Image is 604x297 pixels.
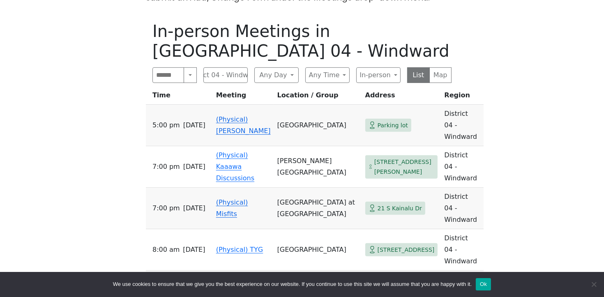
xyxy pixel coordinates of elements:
[203,67,248,83] button: District 04 - Windward
[378,203,422,214] span: 21 S Kainalu Dr
[441,105,484,146] td: District 04 - Windward
[441,90,484,105] th: Region
[183,203,205,214] span: [DATE]
[184,67,197,83] button: Search
[378,120,408,131] span: Parking lot
[113,280,472,288] span: We use cookies to ensure that we give you the best experience on our website. If you continue to ...
[274,188,362,229] td: [GEOGRAPHIC_DATA] at [GEOGRAPHIC_DATA]
[274,90,362,105] th: Location / Group
[476,278,491,290] button: Ok
[274,229,362,271] td: [GEOGRAPHIC_DATA]
[216,115,271,135] a: (Physical) [PERSON_NAME]
[378,245,435,255] span: [STREET_ADDRESS]
[305,67,350,83] button: Any Time
[356,67,401,83] button: In-person
[213,90,274,105] th: Meeting
[374,157,435,177] span: [STREET_ADDRESS][PERSON_NAME]
[274,105,362,146] td: [GEOGRAPHIC_DATA]
[152,120,180,131] span: 5:00 PM
[146,90,213,105] th: Time
[183,161,205,173] span: [DATE]
[152,161,180,173] span: 7:00 PM
[216,151,254,182] a: (Physical) Kaaawa Discussions
[152,67,184,83] input: Search
[152,21,452,61] h1: In-person Meetings in [GEOGRAPHIC_DATA] 04 - Windward
[152,203,180,214] span: 7:00 PM
[429,67,452,83] button: Map
[254,67,299,83] button: Any Day
[216,198,248,218] a: (Physical) Misfits
[362,90,441,105] th: Address
[183,244,205,256] span: [DATE]
[407,67,430,83] button: List
[441,229,484,271] td: District 04 - Windward
[274,146,362,188] td: [PERSON_NAME][GEOGRAPHIC_DATA]
[441,188,484,229] td: District 04 - Windward
[183,120,205,131] span: [DATE]
[152,244,180,256] span: 8:00 AM
[590,280,598,288] span: No
[216,246,263,253] a: (Physical) TYG
[441,146,484,188] td: District 04 - Windward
